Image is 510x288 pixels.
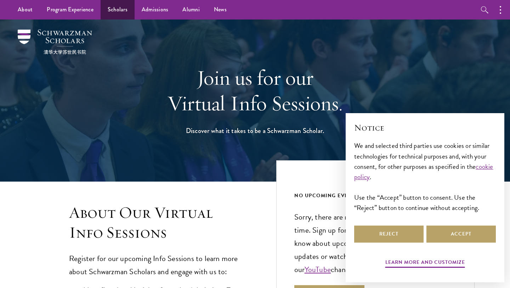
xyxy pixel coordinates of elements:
h1: Join us for our Virtual Info Sessions. [133,65,377,116]
div: We and selected third parties use cookies or similar technologies for technical purposes and, wit... [354,140,496,212]
a: YouTube [305,264,331,275]
button: Accept [426,226,496,243]
button: Learn more and customize [385,258,465,269]
h3: About Our Virtual Info Sessions [69,203,248,243]
a: cookie policy [354,161,493,182]
div: NO UPCOMING EVENTS [294,191,457,200]
h1: Discover what it takes to be a Schwarzman Scholar. [133,125,377,137]
p: Register for our upcoming Info Sessions to learn more about Schwarzman Scholars and engage with u... [69,252,248,278]
button: Reject [354,226,424,243]
h2: Notice [354,122,496,134]
img: Schwarzman Scholars [18,29,92,54]
p: Sorry, there are no Info Sessions happening at this time. Sign up for our newsletter and be the f... [294,211,457,276]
